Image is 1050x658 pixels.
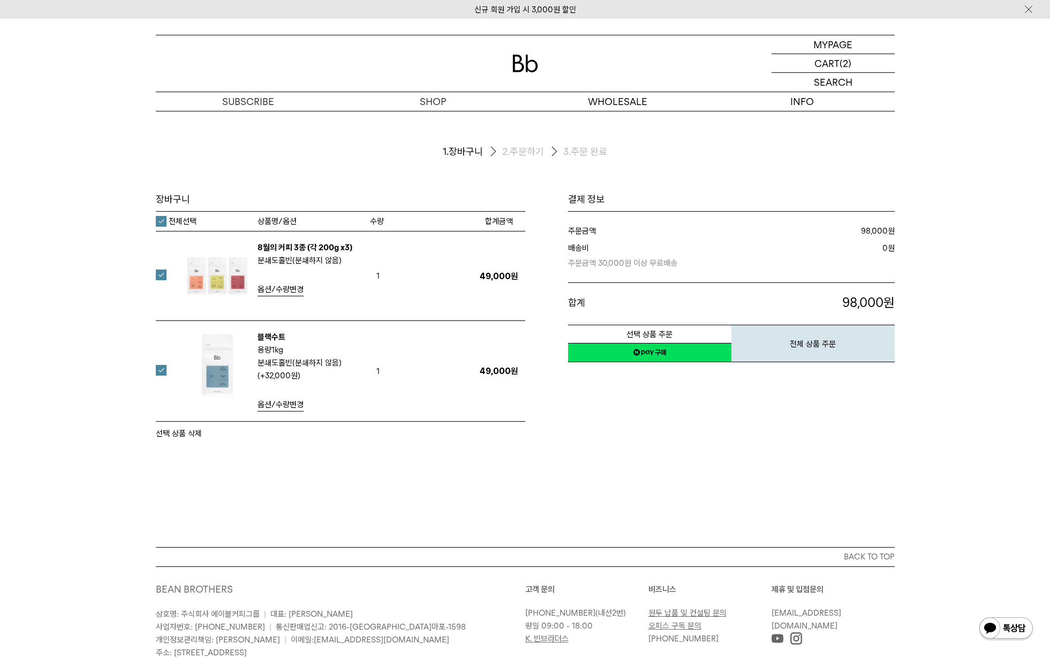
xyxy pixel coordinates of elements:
p: 분쇄도 [258,356,365,382]
button: BACK TO TOP [156,547,895,566]
dt: 주문금액 [568,225,729,237]
h3: 장바구니 [156,193,525,206]
a: 블랙수트 [258,332,285,342]
a: 8월의 커피 3종 (각 200g x3) [258,243,352,252]
dd: 원 [780,242,895,270]
b: 1kg [271,345,283,355]
li: 주문 완료 [563,145,607,158]
span: 3. [563,145,571,158]
a: [PHONE_NUMBER] [648,634,719,644]
a: SHOP [341,92,525,111]
a: [PHONE_NUMBER] [525,608,595,618]
p: 49,000원 [473,271,525,281]
p: INFO [710,92,895,111]
span: 1 [370,363,386,379]
span: 대표: [PERSON_NAME] [270,609,353,619]
span: 2. [502,145,510,158]
strong: 98,000 [861,226,888,236]
b: 홀빈(분쇄하지 않음) [278,256,342,265]
a: [EMAIL_ADDRESS][DOMAIN_NAME] [314,635,449,645]
p: WHOLESALE [525,92,710,111]
dt: 배송비 [568,242,780,270]
th: 상품명/옵션 [258,212,370,231]
li: 장바구니 [443,143,502,161]
p: MYPAGE [813,35,852,54]
th: 수량 [370,212,473,231]
p: 49,000원 [473,366,525,376]
span: | [269,622,271,632]
p: SEARCH [814,73,852,92]
span: 통신판매업신고: 2016-[GEOGRAPHIC_DATA]마포-1598 [276,622,466,632]
strong: (+32,000원) [258,371,300,380]
img: 로고 [512,55,538,72]
span: 이메일: [291,635,449,645]
p: 원 [714,294,895,312]
strong: 0 [882,243,888,253]
label: 전체선택 [156,216,197,227]
a: MYPAGE [772,35,895,54]
a: 신규 회원 가입 시 3,000원 할인 [474,5,576,14]
dd: 원 [728,225,895,237]
a: 오피스 구독 문의 [648,621,701,631]
dt: 합계 [568,294,714,312]
a: BEAN BROTHERS [156,584,233,595]
button: 선택 상품 삭제 [156,427,202,440]
span: 옵션/수량변경 [258,400,304,409]
img: 블랙수트 [183,331,252,400]
span: 주소: [STREET_ADDRESS] [156,648,247,657]
span: 개인정보관리책임: [PERSON_NAME] [156,635,280,645]
span: 1. [443,145,449,158]
a: 원두 납품 및 컨설팅 문의 [648,608,727,618]
a: [EMAIL_ADDRESS][DOMAIN_NAME] [772,608,841,631]
p: CART [814,54,840,72]
p: (내선2번) [525,607,643,619]
p: 용량 [258,343,365,356]
p: 비즈니스 [648,583,772,596]
a: SUBSCRIBE [156,92,341,111]
p: (2) [840,54,851,72]
li: 주문하기 [502,143,563,161]
span: 1 [370,268,386,284]
img: 카카오톡 채널 1:1 채팅 버튼 [978,616,1034,642]
p: 분쇄도 [258,254,365,267]
span: 옵션/수량변경 [258,285,304,294]
h1: 결제 정보 [568,193,895,206]
a: 옵션/수량변경 [258,283,304,296]
th: 합계금액 [473,212,525,231]
p: 제휴 및 입점문의 [772,583,895,596]
img: 8월의 커피 3종 (각 200g x3) [183,241,252,311]
span: 98,000 [842,295,883,310]
a: 옵션/수량변경 [258,398,304,412]
button: 전체 상품 주문 [731,325,895,362]
a: CART (2) [772,54,895,73]
p: 평일 09:00 - 18:00 [525,619,643,632]
p: 고객 문의 [525,583,648,596]
span: 상호명: 주식회사 에이블커피그룹 [156,609,260,619]
p: 주문금액 30,000원 이상 무료배송 [568,255,780,270]
a: K. 빈브라더스 [525,634,569,644]
b: 홀빈(분쇄하지 않음) [278,358,342,368]
span: | [284,635,286,645]
span: | [264,609,266,619]
a: 새창 [568,343,731,362]
span: 사업자번호: [PHONE_NUMBER] [156,622,265,632]
button: 선택 상품 주문 [568,325,731,343]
